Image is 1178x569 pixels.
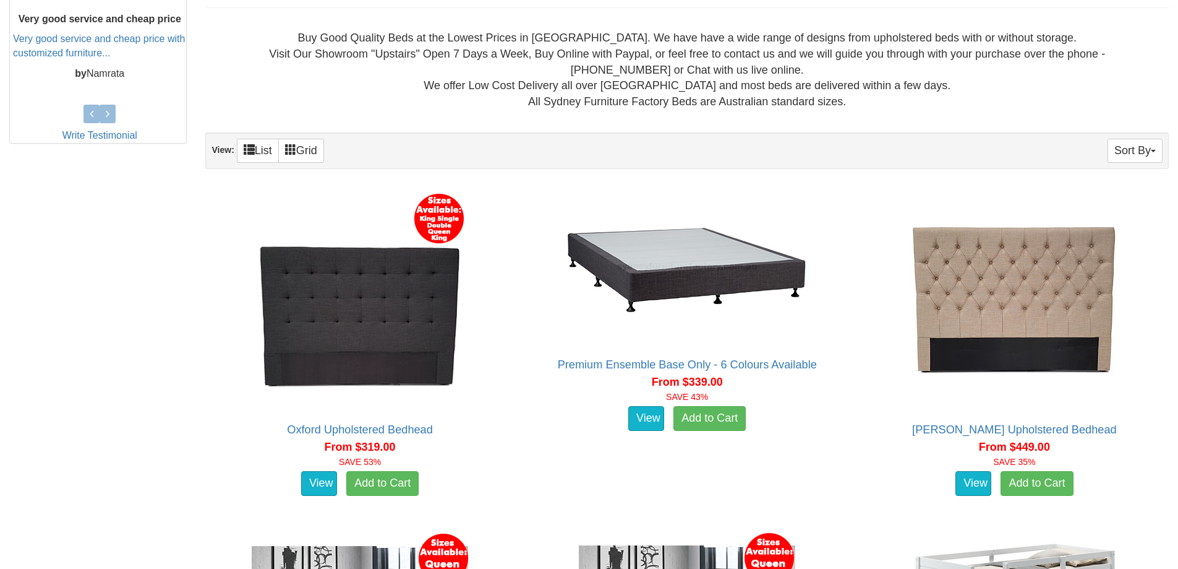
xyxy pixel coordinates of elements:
span: From $449.00 [979,441,1050,453]
a: Grid [278,139,324,163]
font: SAVE 43% [666,392,708,402]
b: by [75,68,87,79]
a: Write Testimonial [62,130,137,141]
a: Add to Cart [346,471,419,496]
p: Namrata [13,67,186,81]
a: View [955,471,991,496]
a: View [301,471,337,496]
font: SAVE 53% [339,457,381,467]
span: From $319.00 [325,441,396,453]
a: Add to Cart [1001,471,1073,496]
img: Florence Upholstered Bedhead [903,188,1125,411]
div: Buy Good Quality Beds at the Lowest Prices in [GEOGRAPHIC_DATA]. We have have a wide range of des... [215,30,1159,110]
a: Oxford Upholstered Bedhead [287,423,433,436]
span: From $339.00 [652,376,723,388]
img: Oxford Upholstered Bedhead [249,188,471,411]
img: Premium Ensemble Base Only - 6 Colours Available [560,188,814,346]
a: Very good service and cheap price with customized furniture... [13,34,185,59]
button: Sort By [1108,139,1163,163]
a: View [628,406,664,431]
a: Add to Cart [673,406,746,431]
a: [PERSON_NAME] Upholstered Bedhead [912,423,1117,436]
font: SAVE 35% [993,457,1035,467]
strong: View: [211,145,234,155]
b: Very good service and cheap price [19,14,181,24]
a: List [237,139,279,163]
a: Premium Ensemble Base Only - 6 Colours Available [558,358,817,371]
